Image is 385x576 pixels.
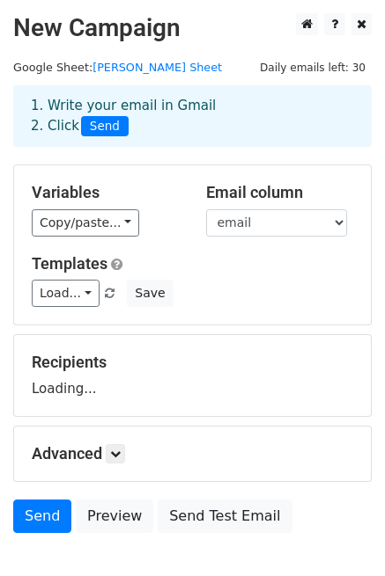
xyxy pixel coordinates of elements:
h5: Advanced [32,444,353,463]
a: Send Test Email [158,499,292,533]
a: Load... [32,280,100,307]
a: Templates [32,254,107,273]
a: Daily emails left: 30 [254,61,372,74]
div: Loading... [32,353,353,398]
a: Preview [76,499,153,533]
h2: New Campaign [13,13,372,43]
button: Save [127,280,173,307]
span: Daily emails left: 30 [254,58,372,77]
h5: Recipients [32,353,353,372]
a: [PERSON_NAME] Sheet [93,61,222,74]
a: Copy/paste... [32,209,139,237]
small: Google Sheet: [13,61,222,74]
h5: Variables [32,183,180,202]
h5: Email column [206,183,354,202]
a: Send [13,499,71,533]
div: 1. Write your email in Gmail 2. Click [18,96,367,136]
span: Send [81,116,129,137]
